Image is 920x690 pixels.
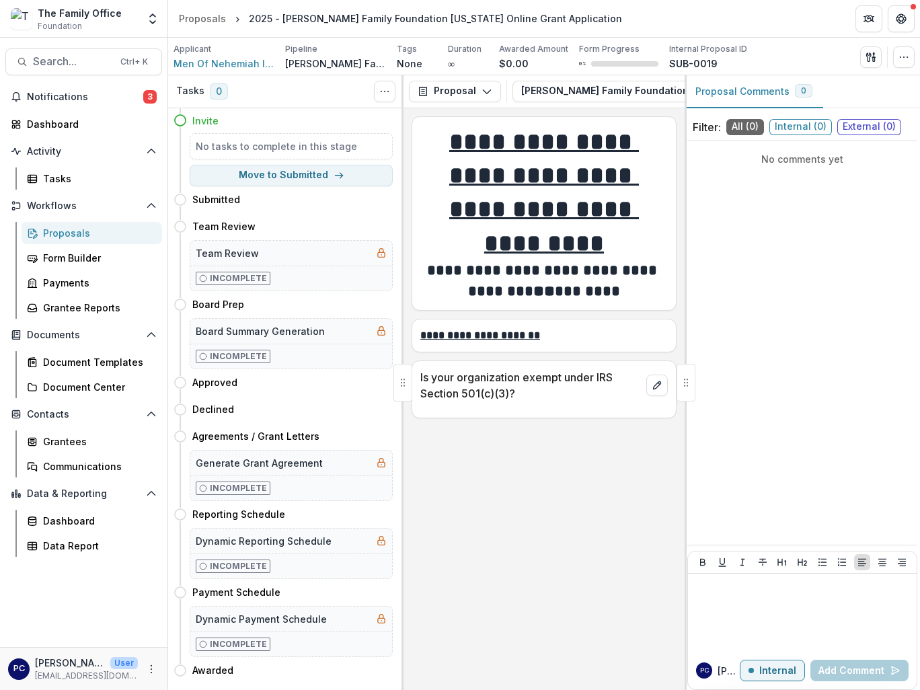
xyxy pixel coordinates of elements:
[38,20,82,32] span: Foundation
[176,85,204,97] h3: Tasks
[22,455,162,477] a: Communications
[35,656,105,670] p: [PERSON_NAME]
[22,167,162,190] a: Tasks
[27,200,141,212] span: Workflows
[695,554,711,570] button: Bold
[669,43,747,55] p: Internal Proposal ID
[43,355,151,369] div: Document Templates
[43,514,151,528] div: Dashboard
[210,482,267,494] p: Incomplete
[27,330,141,341] span: Documents
[210,350,267,362] p: Incomplete
[43,539,151,553] div: Data Report
[579,43,640,55] p: Form Progress
[894,554,910,570] button: Align Right
[174,43,211,55] p: Applicant
[774,554,790,570] button: Heading 1
[22,535,162,557] a: Data Report
[27,409,141,420] span: Contacts
[192,507,285,521] h4: Reporting Schedule
[5,324,162,346] button: Open Documents
[43,226,151,240] div: Proposals
[726,119,764,135] span: All ( 0 )
[499,43,568,55] p: Awarded Amount
[196,324,325,338] h5: Board Summary Generation
[397,56,422,71] p: None
[512,81,907,102] button: [PERSON_NAME] Family Foundation [US_STATE] Online Grant Application
[196,612,327,626] h5: Dynamic Payment Schedule
[192,402,234,416] h4: Declined
[5,404,162,425] button: Open Contacts
[285,43,317,55] p: Pipeline
[192,219,256,233] h4: Team Review
[734,554,751,570] button: Italicize
[143,661,159,677] button: More
[420,369,641,401] p: Is your organization exempt under IRS Section 501(c)(3)?
[179,11,226,26] div: Proposals
[196,456,323,470] h5: Generate Grant Agreement
[190,165,393,186] button: Move to Submitted
[192,663,233,677] h4: Awarded
[35,670,138,682] p: [EMAIL_ADDRESS][DOMAIN_NAME]
[448,56,455,71] p: ∞
[143,90,157,104] span: 3
[755,554,771,570] button: Strike
[43,301,151,315] div: Grantee Reports
[118,54,151,69] div: Ctrl + K
[11,8,32,30] img: The Family Office
[27,91,143,103] span: Notifications
[5,141,162,162] button: Open Activity
[285,56,386,71] p: [PERSON_NAME] Family Foundation [US_STATE]
[794,554,810,570] button: Heading 2
[143,5,162,32] button: Open entity switcher
[5,48,162,75] button: Search...
[210,83,228,100] span: 0
[499,56,529,71] p: $0.00
[810,660,909,681] button: Add Comment
[5,483,162,504] button: Open Data & Reporting
[5,113,162,135] a: Dashboard
[669,56,718,71] p: SUB-0019
[874,554,890,570] button: Align Center
[196,534,332,548] h5: Dynamic Reporting Schedule
[38,6,122,20] div: The Family Office
[174,56,274,71] a: Men Of Nehemiah Inc
[210,560,267,572] p: Incomplete
[888,5,915,32] button: Get Help
[22,376,162,398] a: Document Center
[210,272,267,284] p: Incomplete
[579,59,586,69] p: 0 %
[27,146,141,157] span: Activity
[27,488,141,500] span: Data & Reporting
[814,554,831,570] button: Bullet List
[27,117,151,131] div: Dashboard
[210,638,267,650] p: Incomplete
[22,510,162,532] a: Dashboard
[693,119,721,135] p: Filter:
[43,251,151,265] div: Form Builder
[700,667,709,674] div: Pam Carris
[801,86,806,95] span: 0
[43,380,151,394] div: Document Center
[192,375,237,389] h4: Approved
[22,297,162,319] a: Grantee Reports
[374,81,395,102] button: Toggle View Cancelled Tasks
[33,55,112,68] span: Search...
[718,664,740,678] p: [PERSON_NAME]
[5,195,162,217] button: Open Workflows
[837,119,901,135] span: External ( 0 )
[646,375,668,396] button: edit
[855,5,882,32] button: Partners
[192,429,319,443] h4: Agreements / Grant Letters
[22,272,162,294] a: Payments
[43,434,151,449] div: Grantees
[409,81,501,102] button: Proposal
[397,43,417,55] p: Tags
[110,657,138,669] p: User
[174,9,627,28] nav: breadcrumb
[192,297,244,311] h4: Board Prep
[13,664,25,673] div: Pam Carris
[196,139,387,153] h5: No tasks to complete in this stage
[192,114,219,128] h4: Invite
[22,222,162,244] a: Proposals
